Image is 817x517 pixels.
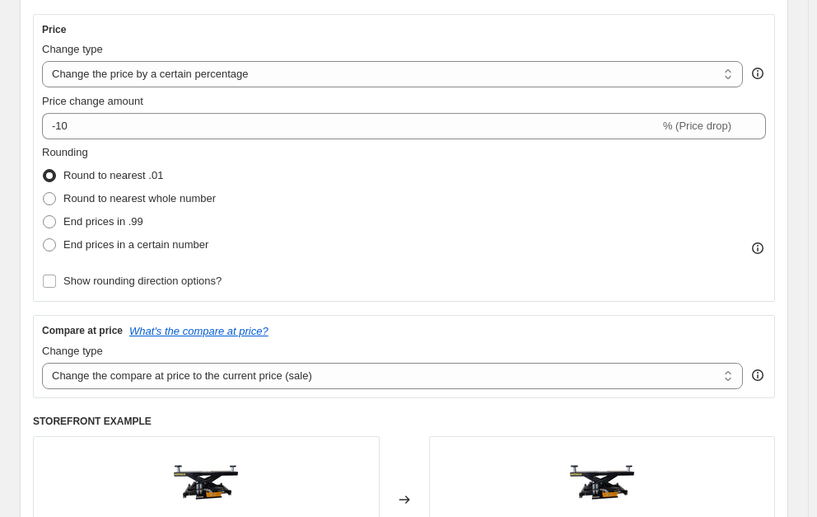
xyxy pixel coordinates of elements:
[63,238,208,251] span: End prices in a certain number
[749,65,766,82] div: help
[663,120,731,132] span: % (Price drop)
[749,367,766,383] div: help
[33,415,775,428] h6: STOREFRONT EXAMPLE
[63,169,163,181] span: Round to nearest .01
[63,192,216,204] span: Round to nearest whole number
[42,43,103,55] span: Change type
[42,23,66,36] h3: Price
[42,95,143,107] span: Price change amount
[129,325,268,337] button: What's the compare at price?
[173,445,239,511] img: SP-RJ7K_2_80x.jpg
[42,146,88,158] span: Rounding
[63,275,222,287] span: Show rounding direction options?
[42,113,660,139] input: -15
[42,345,103,357] span: Change type
[569,445,635,511] img: SP-RJ7K_2_80x.jpg
[63,215,143,228] span: End prices in .99
[42,324,123,337] h3: Compare at price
